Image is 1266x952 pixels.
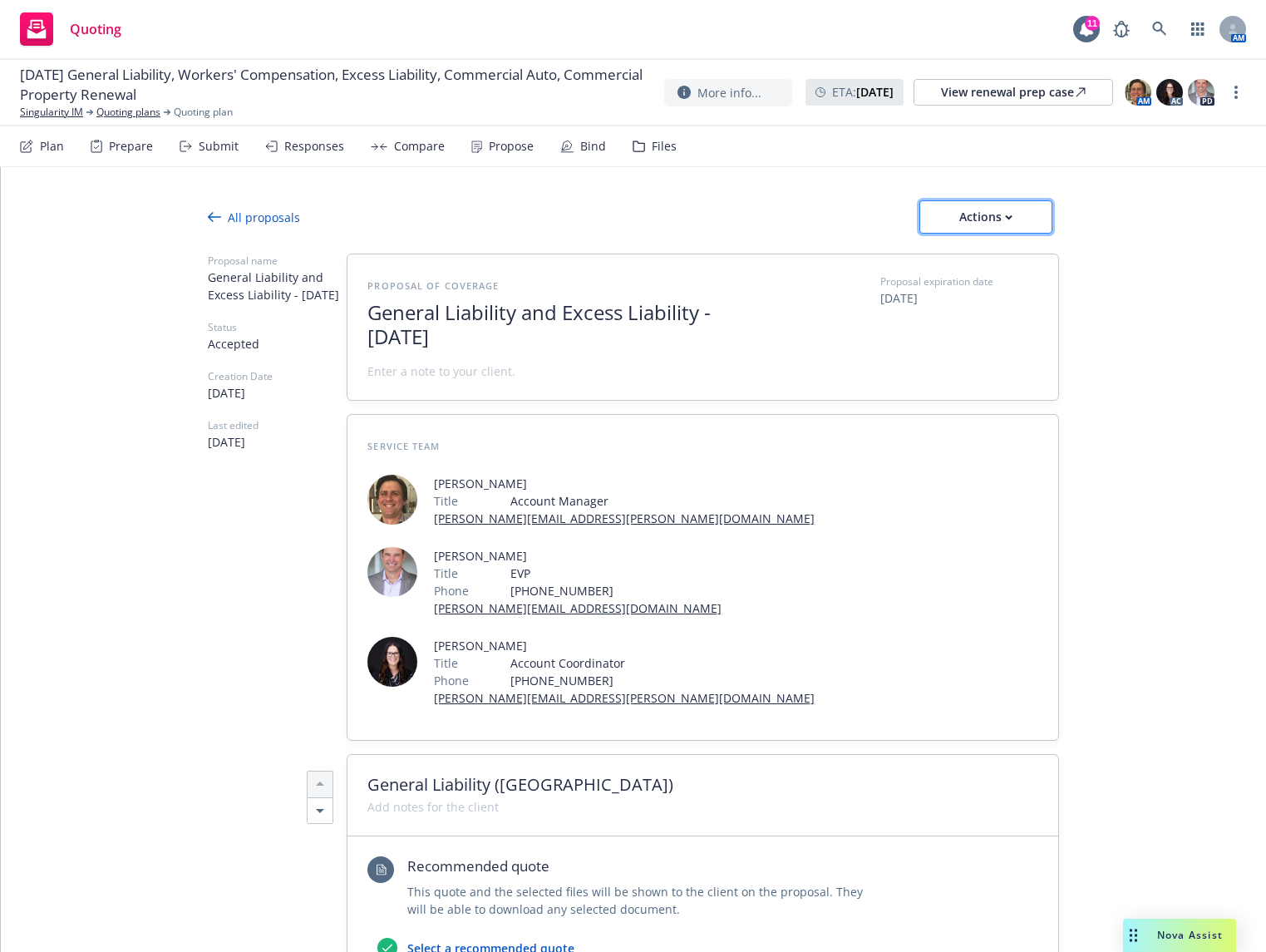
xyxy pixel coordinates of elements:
[13,6,128,52] a: Quoting
[434,654,458,672] span: Title
[434,690,815,706] a: [PERSON_NAME][EMAIL_ADDRESS][PERSON_NAME][DOMAIN_NAME]
[20,65,651,105] span: [DATE] General Liability, Workers' Compensation, Excess Liability, Commercial Auto, Commercial Pr...
[832,83,894,101] span: ETA :
[1157,928,1223,942] span: Nova Assist
[284,140,344,153] div: Responses
[510,582,722,599] span: [PHONE_NUMBER]
[489,140,534,153] div: Propose
[652,140,677,153] div: Files
[1188,79,1214,106] img: photo
[407,856,881,876] span: Recommended quote
[174,105,233,120] span: Quoting plan
[434,637,815,654] span: [PERSON_NAME]
[856,84,894,100] strong: [DATE]
[208,418,347,433] span: Last edited
[1105,12,1138,46] a: Report a Bug
[880,289,1038,307] span: [DATE]
[367,301,775,349] span: General Liability and Excess Liability - [DATE]
[208,433,347,451] span: [DATE]
[941,80,1086,105] div: View renewal prep case
[434,492,458,510] span: Title
[919,200,1052,234] button: Actions
[40,140,64,153] div: Plan
[109,140,153,153] div: Prepare
[434,511,815,526] a: [PERSON_NAME][EMAIL_ADDRESS][PERSON_NAME][DOMAIN_NAME]
[1123,919,1236,952] button: Nova Assist
[367,547,417,597] img: employee photo
[510,654,815,672] span: Account Coordinator
[208,335,347,353] span: Accepted
[1085,15,1100,30] div: 11
[407,883,881,918] span: This quote and the selected files will be shown to the client on the proposal. They will be able ...
[367,279,499,292] span: Proposal of coverage
[434,565,458,582] span: Title
[580,140,606,153] div: Bind
[96,105,160,120] a: Quoting plans
[434,672,469,689] span: Phone
[1123,919,1144,952] div: Drag to move
[208,254,347,269] span: Proposal name
[208,209,300,226] div: All proposals
[367,637,417,687] img: employee photo
[434,582,469,599] span: Phone
[510,565,722,582] span: EVP
[1125,79,1151,106] img: photo
[1181,12,1214,46] a: Switch app
[367,475,417,525] img: employee photo
[510,492,815,510] span: Account Manager
[208,320,347,335] span: Status
[914,79,1113,106] a: View renewal prep case
[1156,79,1183,106] img: photo
[947,201,1025,233] div: Actions
[70,22,121,36] span: Quoting
[510,672,815,689] span: [PHONE_NUMBER]
[367,440,440,452] span: Service Team
[199,140,239,153] div: Submit
[434,600,722,616] a: [PERSON_NAME][EMAIL_ADDRESS][DOMAIN_NAME]
[394,140,445,153] div: Compare
[1226,82,1246,102] a: more
[208,369,347,384] span: Creation Date
[880,274,993,289] span: Proposal expiration date
[664,79,792,106] button: More info...
[208,269,347,303] span: General Liability and Excess Liability - [DATE]
[434,475,815,492] span: [PERSON_NAME]
[434,547,722,565] span: [PERSON_NAME]
[20,105,83,120] a: Singularity IM
[208,384,347,402] span: [DATE]
[697,84,761,101] span: More info...
[367,775,1038,795] span: General Liability ([GEOGRAPHIC_DATA])
[1143,12,1176,46] a: Search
